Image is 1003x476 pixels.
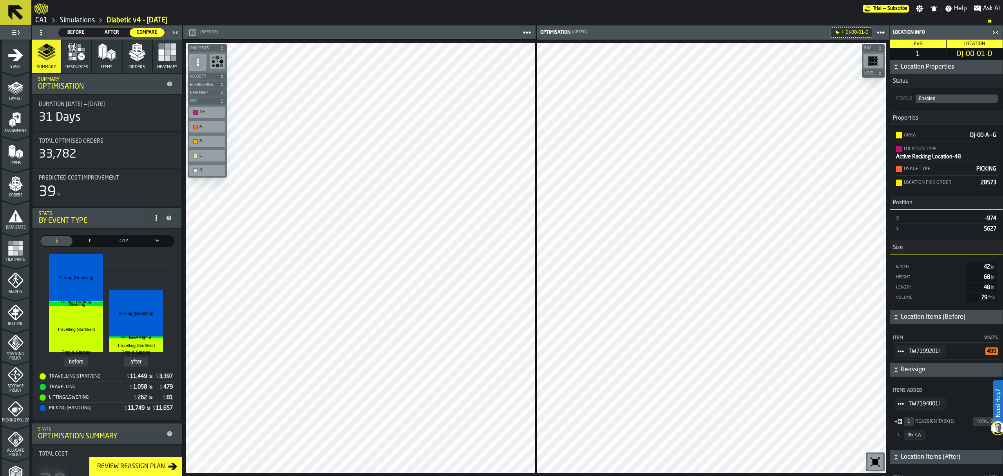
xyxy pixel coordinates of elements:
[2,384,29,393] span: Storage Policy
[199,168,223,173] div: D
[188,74,218,79] span: Velocity
[965,335,998,341] span: Visits
[69,359,83,365] text: before
[33,95,181,131] div: stat-Duration 8/1/2025 — 8/31/2025
[2,290,29,294] span: Agents
[38,427,163,432] div: Stats
[895,283,997,292] div: StatList-item-Length
[186,28,199,37] button: button-
[188,81,227,89] button: button-
[863,71,876,76] span: Level
[133,29,161,36] span: Compare
[862,44,885,52] button: button-
[199,153,223,158] div: C
[987,349,996,354] span: 499
[970,133,996,138] span: DJ-00-A--G
[167,394,173,401] div: Stat Value
[983,4,1000,13] span: Ask AI
[895,293,997,302] div: RAW: 137088
[39,175,175,181] div: Title
[927,5,941,13] label: button-toggle-Notifications
[2,193,29,198] span: Orders
[39,138,103,144] span: Total Optimised Orders
[984,264,996,270] span: 42
[188,97,227,105] button: button-
[38,77,163,82] div: Summary
[211,55,224,68] svg: Show Congestion
[188,89,227,97] button: button-
[33,229,181,420] div: stat-
[191,166,224,174] div: D
[2,40,29,72] li: menu Start
[941,4,970,13] label: button-toggle-Help
[58,28,94,37] label: button-switch-multi-Before
[188,149,227,163] div: button-toolbar-undefined
[188,105,227,120] div: button-toolbar-undefined
[893,343,999,360] div: StatList-item-TW7199201I
[990,419,996,424] span: 96
[2,330,29,361] li: menu Stacking Policy
[101,65,112,70] span: Items
[35,16,48,25] a: link-to-/wh/i/76e2a128-1b54-4d66-80d4-05ae4c277723
[76,238,105,245] span: h
[62,29,91,36] span: Before
[188,91,218,95] span: Heatmaps
[883,6,886,11] span: —
[107,16,168,25] a: link-to-/wh/i/76e2a128-1b54-4d66-80d4-05ae4c277723/simulations/c895b6e7-b370-4a60-8b99-4014e501d340
[2,129,29,133] span: Assignment
[539,30,570,35] div: Optimisation
[895,275,963,280] div: Height
[845,30,869,35] span: DJ-00-01-D
[159,373,173,380] div: Stat Value
[199,139,223,144] div: B
[2,418,29,423] span: Picking Policy
[984,274,996,280] span: 68
[895,293,997,302] div: StatList-item-Volume
[2,258,29,262] span: Heatmaps
[991,275,995,280] span: in
[862,52,885,69] div: button-toolbar-undefined
[34,16,1000,25] nav: Breadcrumb
[188,83,218,87] span: Re-Ordering
[199,110,223,115] div: A+
[904,180,978,185] div: Location Pick Order
[191,123,224,131] div: A
[191,152,224,160] div: C
[2,225,29,230] span: Data Stats
[893,388,999,393] div: Items added
[894,213,998,223] div: StatList-item-X
[894,223,998,234] div: StatList-item-Y
[33,169,181,206] div: stat-Predicted Cost Improvement
[127,374,129,380] span: $
[863,46,876,51] span: Bay
[894,176,998,189] div: StatList-item-Location Pick Order
[40,384,129,390] div: Travelling
[60,16,95,25] a: link-to-/wh/i/76e2a128-1b54-4d66-80d4-05ae4c277723
[39,216,150,225] div: By event type
[74,236,106,246] div: thumb
[991,285,995,290] span: in
[2,352,29,361] span: Stacking Policy
[890,25,1003,40] header: Location Info
[895,285,963,290] div: Length
[34,2,48,16] a: logo-header
[893,335,962,341] div: Item
[130,359,142,365] text: after
[863,5,909,13] a: link-to-/wh/i/76e2a128-1b54-4d66-80d4-05ae4c277723/pricing/
[94,28,129,37] div: thumb
[39,184,56,200] div: 39
[901,365,1001,374] span: Reassign
[2,105,29,136] li: menu Assignment
[894,142,998,162] div: StatList-item-Location Type
[128,405,145,411] div: Stat Value
[891,30,990,35] div: Location Info
[133,384,147,390] div: Stat Value
[990,28,1001,37] label: button-toggle-Close me
[873,6,882,11] span: Trial
[40,394,133,401] div: Lifting/Lowering
[891,50,945,58] span: 1
[130,28,165,37] div: thumb
[152,406,155,411] span: $
[893,395,999,412] div: StatList-item-TW7194001I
